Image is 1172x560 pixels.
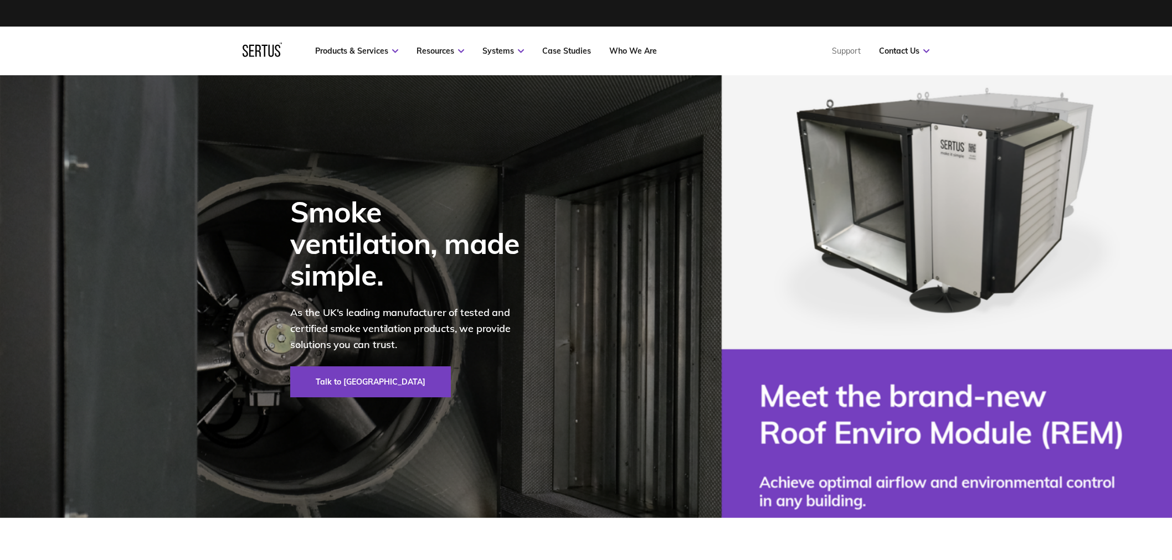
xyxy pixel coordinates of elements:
a: Contact Us [879,46,929,56]
a: Systems [482,46,524,56]
a: Who We Are [609,46,657,56]
a: Talk to [GEOGRAPHIC_DATA] [290,366,451,397]
a: Products & Services [315,46,398,56]
div: Smoke ventilation, made simple. [290,196,534,291]
a: Case Studies [542,46,591,56]
a: Support [832,46,861,56]
p: As the UK's leading manufacturer of tested and certified smoke ventilation products, we provide s... [290,305,534,352]
a: Resources [417,46,464,56]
